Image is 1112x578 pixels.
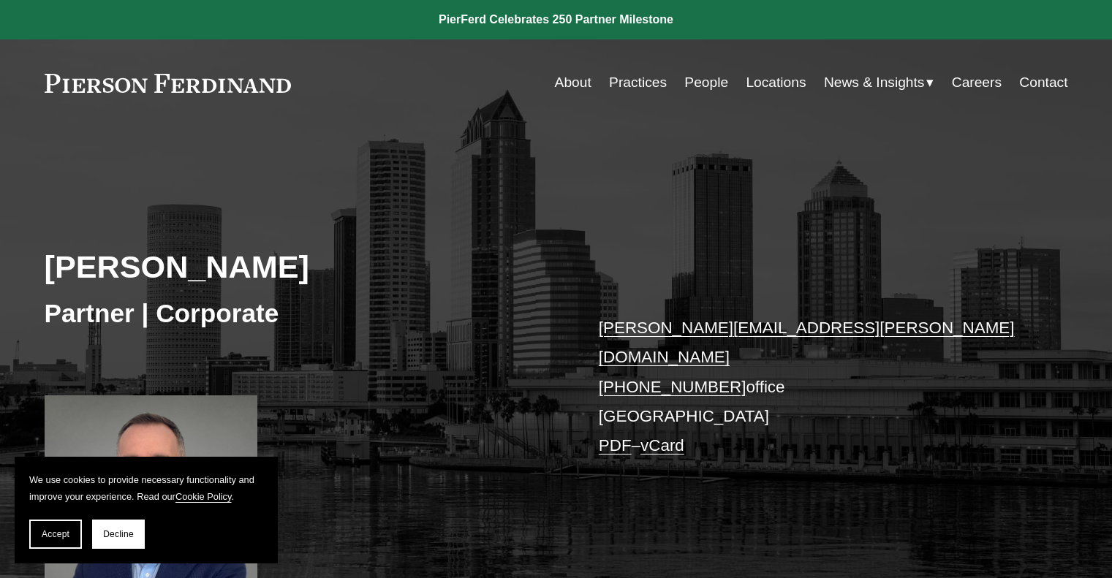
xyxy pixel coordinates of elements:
a: folder dropdown [824,69,934,96]
span: Accept [42,529,69,539]
span: Decline [103,529,134,539]
button: Decline [92,520,145,549]
a: Contact [1019,69,1067,96]
a: PDF [599,436,632,455]
h2: [PERSON_NAME] [45,248,556,286]
a: Cookie Policy [175,491,232,502]
a: People [684,69,728,96]
h3: Partner | Corporate [45,297,556,330]
button: Accept [29,520,82,549]
a: vCard [640,436,684,455]
a: Careers [952,69,1002,96]
a: Locations [746,69,806,96]
a: [PERSON_NAME][EMAIL_ADDRESS][PERSON_NAME][DOMAIN_NAME] [599,319,1015,366]
section: Cookie banner [15,457,278,563]
a: Practices [609,69,667,96]
p: office [GEOGRAPHIC_DATA] – [599,313,1025,461]
a: About [555,69,591,96]
p: We use cookies to provide necessary functionality and improve your experience. Read our . [29,471,263,505]
a: [PHONE_NUMBER] [599,378,746,396]
span: News & Insights [824,70,925,96]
